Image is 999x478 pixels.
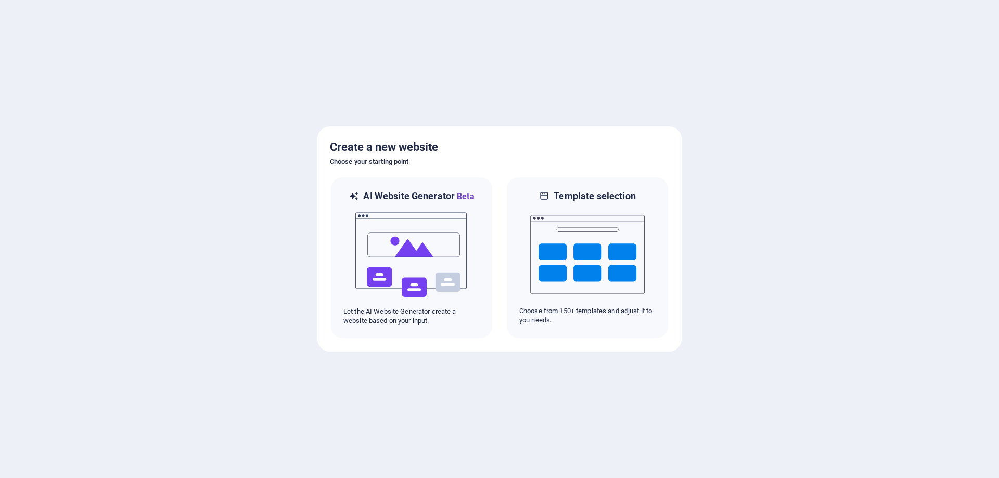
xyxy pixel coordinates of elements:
[343,307,480,326] p: Let the AI Website Generator create a website based on your input.
[519,306,656,325] p: Choose from 150+ templates and adjust it to you needs.
[455,191,475,201] span: Beta
[354,203,469,307] img: ai
[330,156,669,168] h6: Choose your starting point
[554,190,635,202] h6: Template selection
[363,190,474,203] h6: AI Website Generator
[506,176,669,339] div: Template selectionChoose from 150+ templates and adjust it to you needs.
[330,139,669,156] h5: Create a new website
[330,176,493,339] div: AI Website GeneratorBetaaiLet the AI Website Generator create a website based on your input.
